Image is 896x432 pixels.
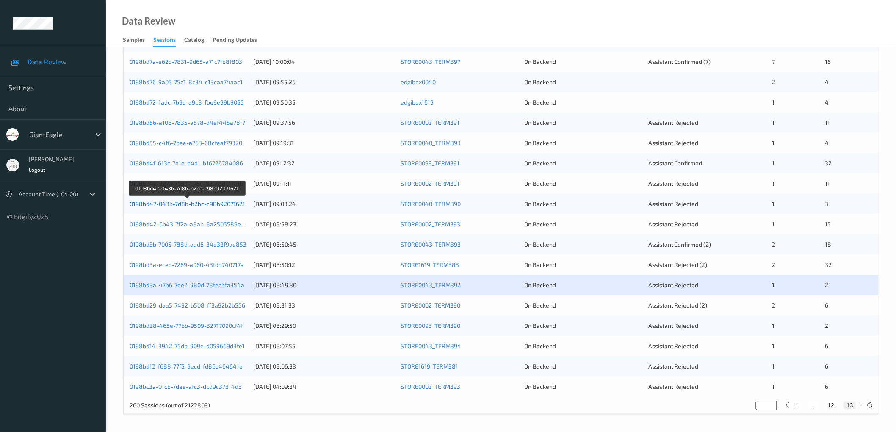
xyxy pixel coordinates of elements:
span: 15 [825,220,831,228]
a: STORE1619_TERM381 [401,363,458,370]
div: Data Review [122,17,175,25]
span: Assistant Rejected [648,383,699,390]
span: Assistant Confirmed (7) [648,58,711,65]
span: 1 [772,180,774,187]
a: STORE0002_TERM393 [401,220,460,228]
span: Assistant Rejected (2) [648,261,708,268]
span: 1 [772,99,774,106]
span: 7 [772,58,775,65]
div: Samples [123,36,145,46]
div: [DATE] 08:31:33 [253,301,395,310]
a: STORE0093_TERM390 [401,322,460,329]
div: Pending Updates [213,36,257,46]
p: 260 Sessions (out of 2122803) [130,401,210,410]
a: 0198bd3a-47b6-7ee2-980d-78fecbfa354a [130,281,244,289]
a: STORE1619_TERM383 [401,261,459,268]
span: 2 [825,281,829,289]
a: 0198bd47-043b-7d8b-b2bc-c98b92071621 [130,200,245,207]
span: Assistant Rejected [648,322,699,329]
div: On Backend [525,362,642,371]
div: On Backend [525,58,642,66]
div: [DATE] 08:50:45 [253,240,395,249]
div: On Backend [525,78,642,86]
span: Assistant Rejected [648,281,699,289]
span: 32 [825,261,832,268]
a: 0198bd42-6b43-7f2a-a8ab-8a2505589e8b [130,220,248,228]
span: 2 [772,261,775,268]
div: On Backend [525,200,642,208]
div: On Backend [525,139,642,147]
div: [DATE] 10:00:04 [253,58,395,66]
div: [DATE] 09:37:56 [253,118,395,127]
span: 11 [825,180,830,187]
a: STORE0043_TERM392 [401,281,461,289]
span: Assistant Rejected [648,119,699,126]
span: 32 [825,160,832,167]
div: On Backend [525,118,642,127]
span: 1 [772,200,774,207]
div: On Backend [525,240,642,249]
span: Assistant Rejected [648,363,699,370]
div: [DATE] 09:19:31 [253,139,395,147]
span: 4 [825,99,829,106]
span: Assistant Rejected [648,180,699,187]
a: 0198bd4e-227a-7b3d-b75c-82af8dc17a1b [130,180,243,187]
span: 1 [772,119,774,126]
span: 1 [772,363,774,370]
div: [DATE] 09:03:24 [253,200,395,208]
button: ... [808,402,818,409]
span: 1 [772,160,774,167]
span: Assistant Confirmed [648,160,702,167]
a: STORE0093_TERM391 [401,160,459,167]
button: 13 [844,402,856,409]
div: [DATE] 08:58:23 [253,220,395,228]
button: 12 [825,402,837,409]
a: STORE0043_TERM397 [401,58,460,65]
a: STORE0043_TERM394 [401,342,461,349]
div: On Backend [525,159,642,168]
div: [DATE] 09:50:35 [253,98,395,107]
span: 16 [825,58,831,65]
a: edgibox0040 [401,78,436,85]
a: 0198bd7a-e62d-7831-9d65-a71c7fb8f803 [130,58,242,65]
span: Assistant Rejected [648,200,699,207]
a: 0198bd29-daa5-7492-b508-ff3a92b2b556 [130,302,245,309]
div: [DATE] 09:11:11 [253,179,395,188]
a: 0198bd66-a108-7835-a678-d4ef445a78f7 [130,119,245,126]
a: STORE0002_TERM393 [401,383,460,390]
span: 2 [772,78,775,85]
a: 0198bc3a-01cb-7dee-afc3-dcd9c37314d3 [130,383,242,390]
a: STORE0002_TERM391 [401,180,459,187]
div: Catalog [184,36,204,46]
a: STORE0040_TERM390 [401,200,461,207]
div: On Backend [525,220,642,228]
span: 2 [772,302,775,309]
a: 0198bd4f-613c-7e1e-b4d1-b16726784086 [130,160,243,167]
span: Assistant Rejected [648,342,699,349]
span: Assistant Rejected [648,220,699,228]
a: 0198bd28-465e-77bb-9509-32717090cf4f [130,322,243,329]
a: 0198bd76-9a05-75c1-8c34-c13caa74aac1 [130,78,243,85]
span: 1 [772,281,774,289]
a: STORE0002_TERM390 [401,302,460,309]
a: 0198bd12-f688-77f5-9ecd-fd86c464641e [130,363,243,370]
a: 0198bd55-c4f6-7bee-a763-68cfeaf79320 [130,139,242,146]
div: On Backend [525,382,642,391]
a: STORE0002_TERM391 [401,119,459,126]
div: [DATE] 08:07:55 [253,342,395,350]
div: [DATE] 09:12:32 [253,159,395,168]
a: Sessions [153,34,184,47]
span: 3 [825,200,829,207]
div: [DATE] 09:55:26 [253,78,395,86]
span: 6 [825,363,829,370]
a: Catalog [184,34,213,46]
div: On Backend [525,342,642,350]
div: On Backend [525,322,642,330]
span: 2 [825,322,829,329]
a: 0198bd14-3942-75db-909e-d059669d3fe1 [130,342,245,349]
a: edgibox1619 [401,99,434,106]
a: STORE0040_TERM393 [401,139,461,146]
div: Sessions [153,36,176,47]
span: 1 [772,139,774,146]
div: [DATE] 08:06:33 [253,362,395,371]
